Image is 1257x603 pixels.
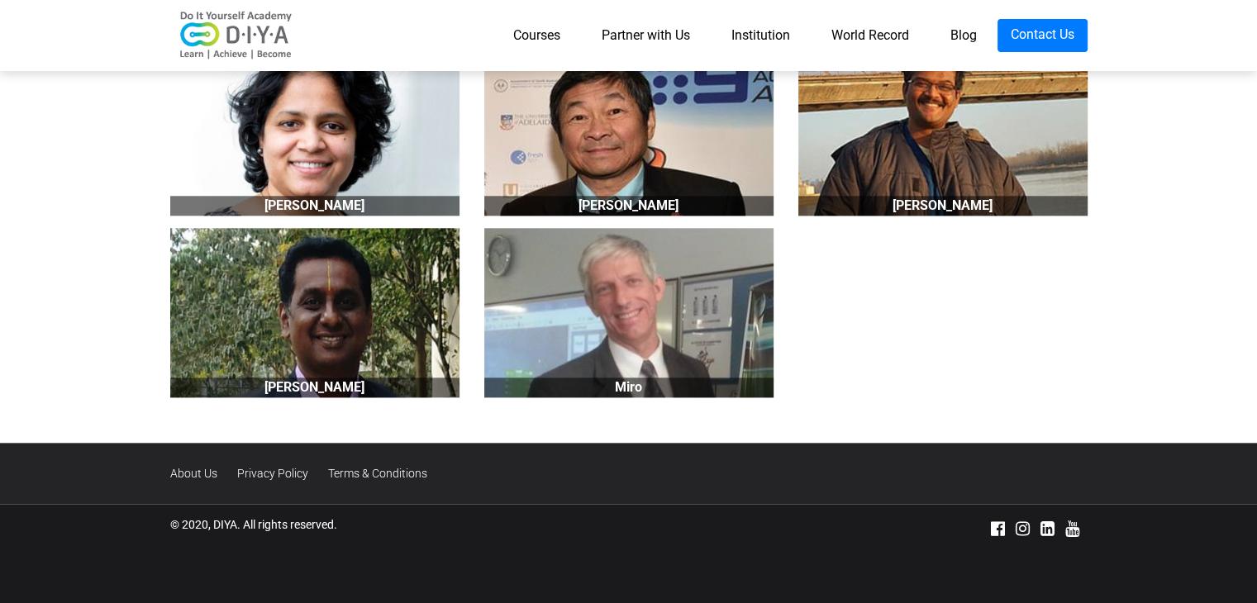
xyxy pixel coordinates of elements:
div: [PERSON_NAME] [484,196,774,216]
a: Contact Us [998,19,1088,52]
img: logo-v2.png [170,11,302,60]
a: Institution [711,19,811,52]
div: [PERSON_NAME] [798,196,1088,216]
a: Privacy Policy [237,467,325,480]
img: nithya-prabu.jpg [170,45,459,216]
img: miro.jpg [484,228,774,398]
img: francis-regan.jpg [798,45,1088,216]
img: varadarajan-sridharan.jpg [170,228,459,398]
div: © 2020, DIYA. All rights reserved. [158,516,786,541]
a: World Record [811,19,930,52]
a: Partner with Us [581,19,711,52]
a: About Us [170,467,234,480]
img: peng-choo.jpg [484,45,774,216]
a: Blog [930,19,998,52]
a: Terms & Conditions [328,467,444,480]
a: Courses [493,19,581,52]
div: Miro [484,377,774,397]
div: [PERSON_NAME] [170,196,459,216]
div: [PERSON_NAME] [170,377,459,397]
